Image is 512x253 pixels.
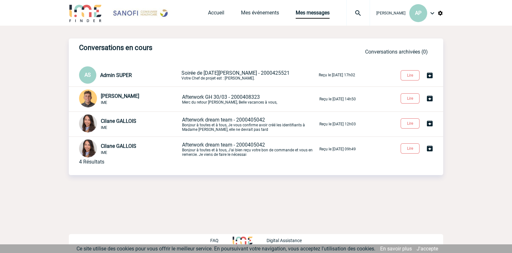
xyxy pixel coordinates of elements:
img: IME-Finder [69,4,102,22]
p: Reçu le [DATE] 12h03 [319,122,356,126]
span: Cilane GALLOIS [101,143,136,149]
img: Archiver la conversation [426,120,434,127]
a: Mes messages [296,10,330,19]
img: Archiver la conversation [426,95,434,102]
a: J'accepte [417,246,438,252]
a: Lire [396,72,426,78]
div: Conversation privée : Client - Agence [79,66,180,84]
a: FAQ [210,237,233,243]
a: Mes événements [241,10,279,19]
button: Lire [401,70,420,80]
div: Conversation privée : Client - Agence [79,89,181,109]
span: [PERSON_NAME] [376,11,405,15]
img: 103018-4.png [79,139,97,157]
p: Reçu le [DATE] 17h02 [319,73,355,77]
p: Votre Chef de projet est : [PERSON_NAME]. [181,70,317,80]
p: Merc du retour [PERSON_NAME], Belle vacances à vous, [182,94,318,105]
a: Cilane GALLOIS IME Afterwork dream team - 2000405042Bonjour à toutes et à tous, Je vous confirme ... [79,121,356,127]
span: IME [101,125,107,130]
span: [PERSON_NAME] [101,93,139,99]
h3: Conversations en cours [79,44,271,52]
div: Conversation privée : Client - Agence [79,139,181,159]
img: Archiver la conversation [426,145,434,152]
div: 4 Résultats [79,159,104,165]
a: Accueil [208,10,224,19]
span: AP [415,10,421,16]
a: Lire [396,120,426,126]
img: Archiver la conversation [426,72,434,79]
span: Ce site utilise des cookies pour vous offrir le meilleur service. En poursuivant votre navigation... [76,246,375,252]
p: Reçu le [DATE] 09h49 [319,147,356,151]
a: [PERSON_NAME] IME Afterwork GH 30/03 - 2000408323Merc du retour [PERSON_NAME], Belle vacances à v... [79,96,356,102]
div: Conversation commune : Client - Fournisseur - Agence [79,114,181,134]
span: Admin SUPER [100,72,132,78]
p: FAQ [210,238,219,243]
button: Lire [401,118,420,129]
span: Cilane GALLOIS [101,118,136,124]
button: Lire [401,143,420,154]
a: Conversations archivées (0) [365,49,428,55]
span: Afterwork dream team - 2000405042 [182,142,265,148]
img: 115098-1.png [79,89,97,107]
span: Soirée de [DATE][PERSON_NAME] - 2000425521 [181,70,290,76]
a: Lire [396,145,426,151]
a: Cilane GALLOIS IME Afterwork dream team - 2000405042Bonjour à toutes et à tous, J'ai bien reçu vo... [79,146,356,152]
p: Digital Assistance [267,238,302,243]
img: http://www.idealmeetingsevents.fr/ [233,237,252,244]
span: AS [84,72,91,78]
p: Bonjour à toutes et à tous, J'ai bien reçu votre bon de commande et vous en remercie. Je viens de... [182,142,318,157]
a: En savoir plus [380,246,412,252]
img: 103018-4.png [79,114,97,132]
span: Afterwork dream team - 2000405042 [182,117,265,123]
a: Lire [396,95,426,101]
p: Reçu le [DATE] 14h50 [319,97,356,101]
span: Afterwork GH 30/03 - 2000408323 [182,94,260,100]
span: IME [101,100,107,105]
p: Bonjour à toutes et à tous, Je vous confirme avoir créé les identifiants à Madame [PERSON_NAME], ... [182,117,318,132]
span: IME [101,150,107,155]
a: AS Admin SUPER Soirée de [DATE][PERSON_NAME] - 2000425521Votre Chef de projet est : [PERSON_NAME]... [79,72,355,78]
button: Lire [401,93,420,104]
